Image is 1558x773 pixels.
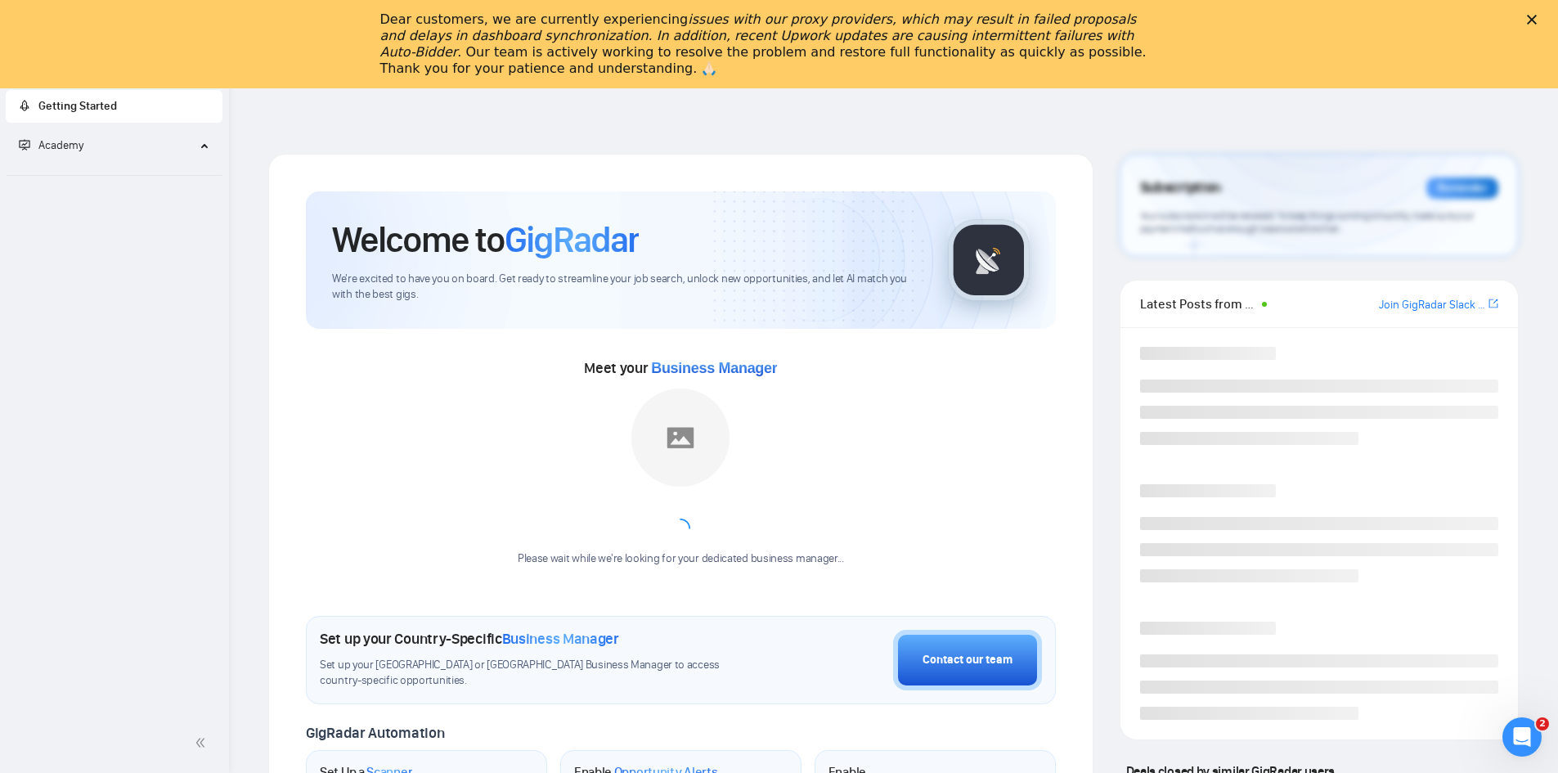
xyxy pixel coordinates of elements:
div: Please wait while we're looking for your dedicated business manager... [508,551,854,567]
span: Meet your [584,359,777,377]
span: loading [667,515,695,543]
span: Academy [19,138,83,152]
span: fund-projection-screen [19,139,30,151]
span: rocket [19,100,30,111]
a: export [1488,296,1498,312]
div: Close [1527,15,1543,25]
span: Academy [38,138,83,152]
span: Getting Started [38,99,117,113]
span: Your subscription will be renewed. To keep things running smoothly, make sure your payment method... [1140,209,1474,236]
iframe: Intercom live chat [1502,717,1542,757]
span: We're excited to have you on board. Get ready to streamline your job search, unlock new opportuni... [332,272,922,303]
span: Business Manager [502,630,619,648]
img: gigradar-logo.png [948,219,1030,301]
button: Contact our team [893,630,1042,690]
span: GigRadar [505,218,639,262]
span: Latest Posts from the GigRadar Community [1140,294,1257,314]
h1: Welcome to [332,218,639,262]
span: Subscription [1140,174,1221,202]
div: Contact our team [923,651,1012,669]
span: export [1488,297,1498,310]
img: placeholder.png [631,389,730,487]
li: Academy Homepage [6,169,222,179]
li: Getting Started [6,90,222,123]
span: Business Manager [651,360,777,376]
a: Join GigRadar Slack Community [1379,296,1485,314]
h1: Set up your Country-Specific [320,630,619,648]
i: issues with our proxy providers, which may result in failed proposals and delays in dashboard syn... [380,11,1137,60]
div: Reminder [1426,178,1498,199]
span: 2 [1536,717,1549,730]
span: Set up your [GEOGRAPHIC_DATA] or [GEOGRAPHIC_DATA] Business Manager to access country-specific op... [320,658,753,689]
div: Dear customers, we are currently experiencing . Our team is actively working to resolve the probl... [380,11,1152,77]
span: double-left [195,735,211,751]
span: GigRadar Automation [306,724,444,742]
